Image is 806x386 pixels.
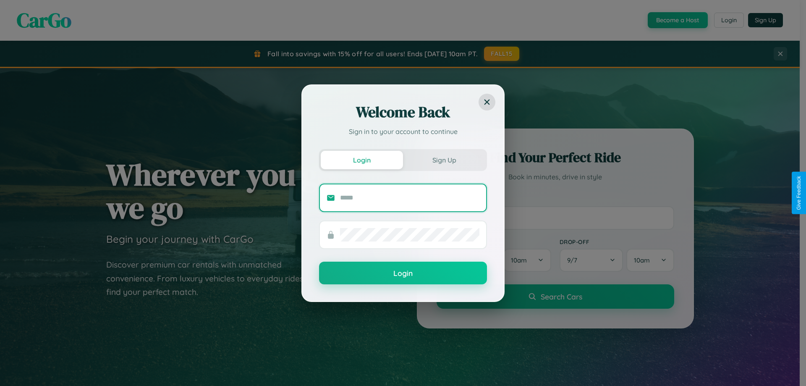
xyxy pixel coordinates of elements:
[319,102,487,122] h2: Welcome Back
[321,151,403,169] button: Login
[319,126,487,137] p: Sign in to your account to continue
[796,176,802,210] div: Give Feedback
[319,262,487,284] button: Login
[403,151,485,169] button: Sign Up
